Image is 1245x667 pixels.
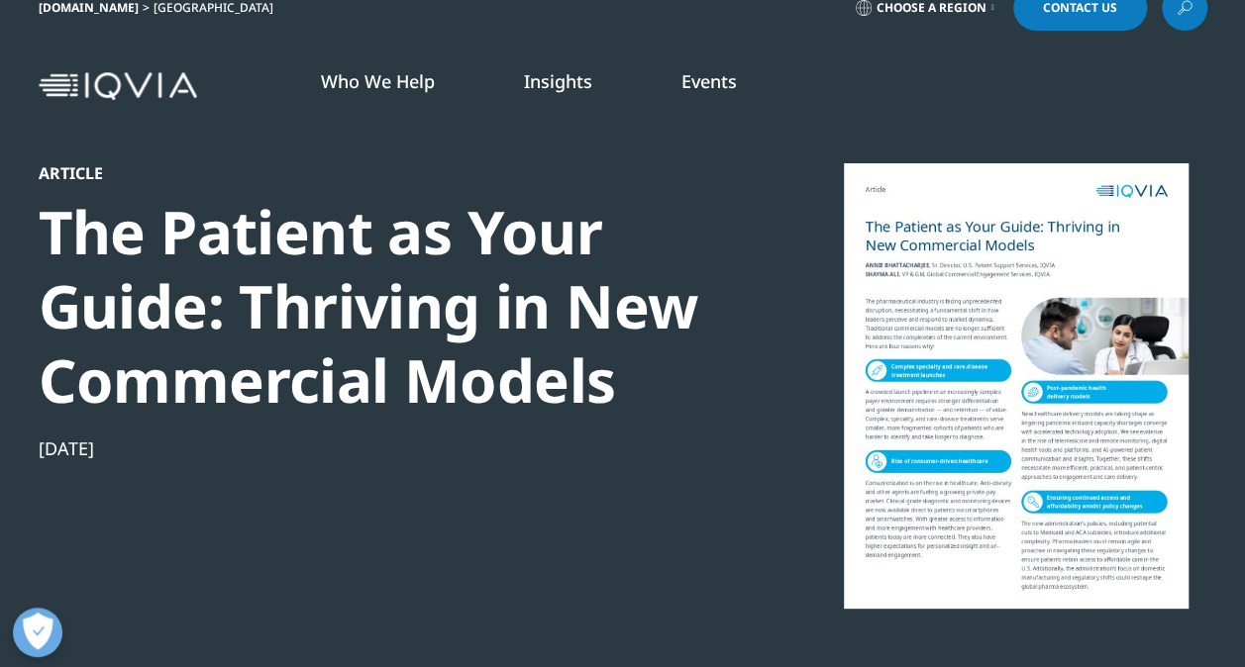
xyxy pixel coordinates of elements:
[39,436,718,460] div: [DATE]
[39,195,718,418] div: The Patient as Your Guide: Thriving in New Commercial Models
[524,69,592,93] a: Insights
[321,69,435,93] a: Who We Help
[13,608,62,657] button: Open Preferences
[1043,2,1117,14] span: Contact Us
[39,163,718,183] div: Article
[681,69,737,93] a: Events
[39,72,197,101] img: IQVIA Healthcare Information Technology and Pharma Clinical Research Company
[205,40,1207,133] nav: Primary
